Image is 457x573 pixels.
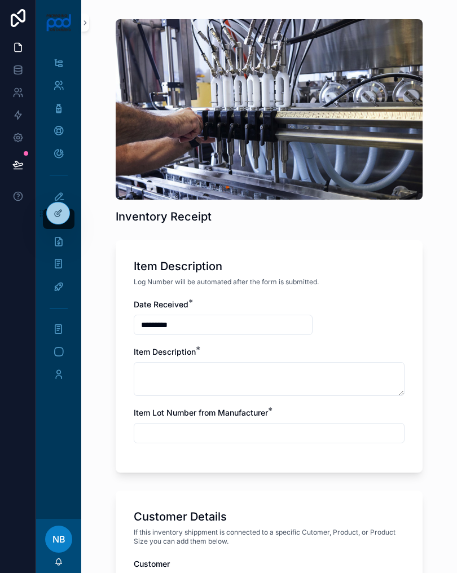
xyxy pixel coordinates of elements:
[134,258,222,274] h1: Item Description
[134,509,227,524] h1: Customer Details
[36,45,81,399] div: scrollable content
[134,277,319,286] span: Log Number will be automated after the form is submitted.
[134,528,405,546] span: If this inventory shippment is connected to a specific Cutomer, Product, or Product Size you can ...
[116,209,212,224] h1: Inventory Receipt
[134,347,196,356] span: Item Description
[52,532,65,546] span: NB
[134,559,170,568] span: Customer
[46,14,72,32] img: App logo
[134,299,188,309] span: Date Received
[134,408,268,417] span: Item Lot Number from Manufacturer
